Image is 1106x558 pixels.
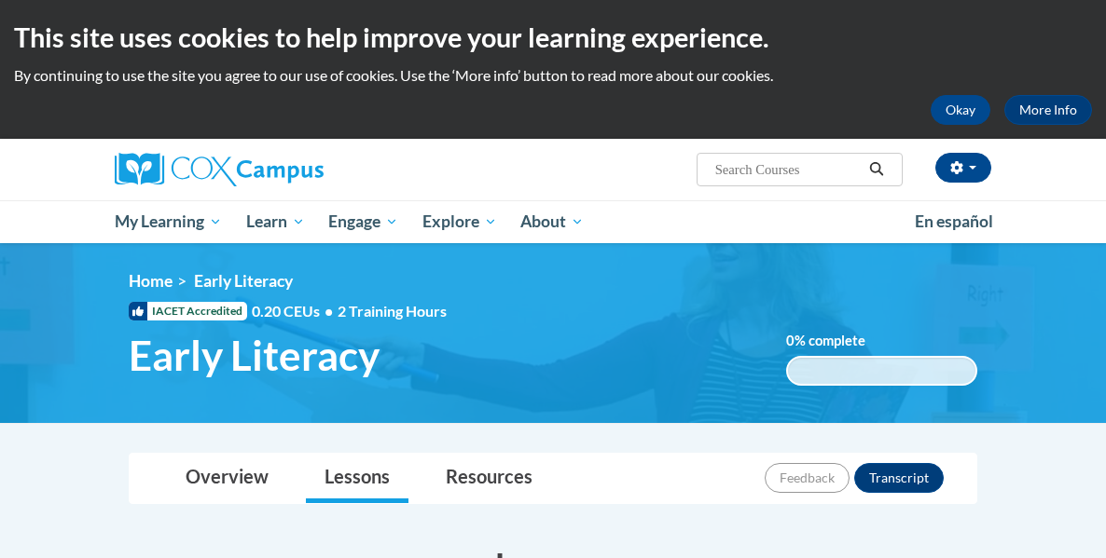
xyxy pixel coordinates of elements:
h2: This site uses cookies to help improve your learning experience. [14,19,1092,56]
a: Learn [234,200,317,243]
span: Early Literacy [194,271,293,291]
img: Cox Campus [115,153,324,186]
button: Search [863,158,891,181]
a: Engage [316,200,410,243]
a: Home [129,271,173,291]
a: Resources [427,454,551,503]
span: 0 [786,333,795,348]
button: Feedback [765,463,850,493]
button: Transcript [854,463,944,493]
span: About [520,211,584,233]
button: Okay [931,95,990,125]
a: Lessons [306,454,408,503]
a: En español [903,202,1005,241]
a: Overview [167,454,287,503]
span: Engage [328,211,398,233]
a: My Learning [103,200,234,243]
span: Learn [246,211,305,233]
button: Account Settings [935,153,991,183]
span: My Learning [115,211,222,233]
label: % complete [786,331,893,351]
div: Main menu [101,200,1005,243]
span: 2 Training Hours [338,302,447,320]
span: Explore [422,211,497,233]
span: • [325,302,333,320]
span: En español [915,211,993,231]
a: Cox Campus [115,153,388,186]
p: By continuing to use the site you agree to our use of cookies. Use the ‘More info’ button to read... [14,65,1092,86]
a: More Info [1004,95,1092,125]
span: Early Literacy [129,331,380,380]
a: Explore [410,200,509,243]
input: Search Courses [713,158,863,181]
span: IACET Accredited [129,302,247,320]
span: 0.20 CEUs [252,301,338,321]
a: About [509,200,597,243]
